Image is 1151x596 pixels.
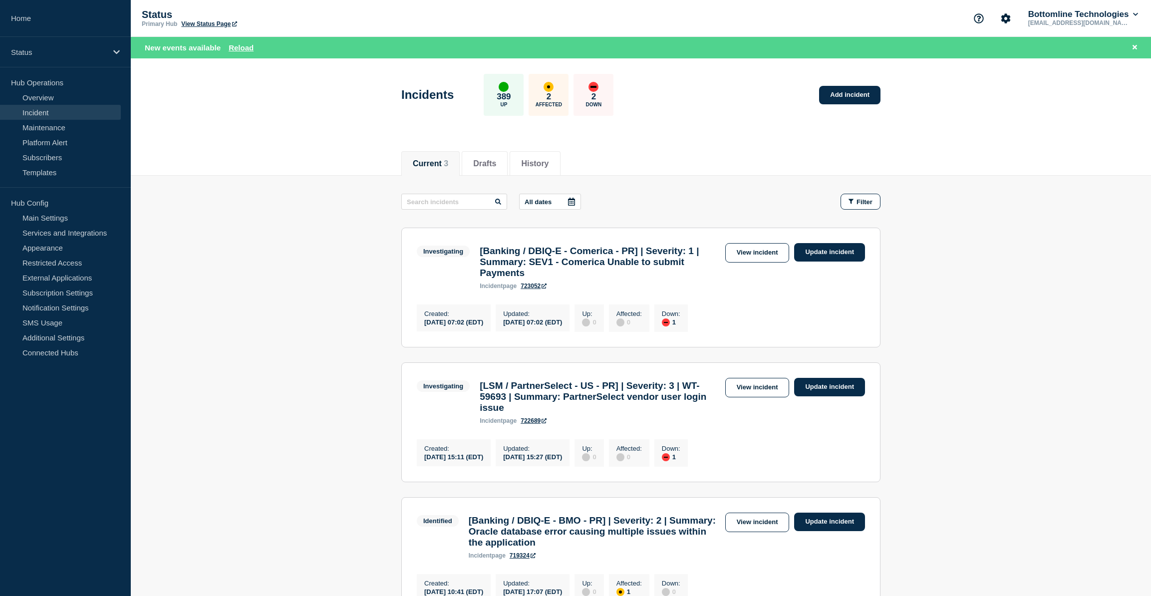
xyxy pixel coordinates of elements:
[229,43,254,52] button: Reload
[469,515,720,548] h3: [Banking / DBIQ-E - BMO - PR] | Severity: 2 | Summary: Oracle database error causing multiple iss...
[616,318,624,326] div: disabled
[582,318,590,326] div: disabled
[995,8,1016,29] button: Account settings
[968,8,989,29] button: Support
[480,417,503,424] span: incident
[480,283,503,290] span: incident
[503,580,562,587] p: Updated :
[417,515,459,527] span: Identified
[582,317,596,326] div: 0
[662,588,670,596] div: disabled
[480,246,720,279] h3: [Banking / DBIQ-E - Comerica - PR] | Severity: 1 | Summary: SEV1 - Comerica Unable to submit Paym...
[662,310,680,317] p: Down :
[503,587,562,596] div: [DATE] 17:07 (EDT)
[480,380,720,413] h3: [LSM / PartnerSelect - US - PR] | Severity: 3 | WT-59693 | Summary: PartnerSelect vendor user log...
[582,453,590,461] div: disabled
[725,378,790,397] a: View incident
[444,159,448,168] span: 3
[591,92,596,102] p: 2
[582,588,590,596] div: disabled
[616,445,642,452] p: Affected :
[662,445,680,452] p: Down :
[616,452,642,461] div: 0
[521,159,549,168] button: History
[145,43,221,52] span: New events available
[424,452,483,461] div: [DATE] 15:11 (EDT)
[424,580,483,587] p: Created :
[499,82,509,92] div: up
[424,317,483,326] div: [DATE] 07:02 (EDT)
[480,283,517,290] p: page
[662,580,680,587] p: Down :
[582,587,596,596] div: 0
[401,194,507,210] input: Search incidents
[473,159,496,168] button: Drafts
[586,102,602,107] p: Down
[503,452,562,461] div: [DATE] 15:27 (EDT)
[725,513,790,532] a: View incident
[662,452,680,461] div: 1
[401,88,454,102] h1: Incidents
[424,445,483,452] p: Created :
[519,194,581,210] button: All dates
[794,513,865,531] a: Update incident
[1026,19,1130,26] p: [EMAIL_ADDRESS][DOMAIN_NAME]
[469,552,506,559] p: page
[521,417,547,424] a: 722689
[582,580,596,587] p: Up :
[521,283,547,290] a: 723052
[413,159,448,168] button: Current 3
[857,198,872,206] span: Filter
[616,588,624,596] div: affected
[536,102,562,107] p: Affected
[794,378,865,396] a: Update incident
[662,453,670,461] div: down
[662,318,670,326] div: down
[503,445,562,452] p: Updated :
[417,380,470,392] span: Investigating
[794,243,865,262] a: Update incident
[497,92,511,102] p: 389
[582,452,596,461] div: 0
[424,587,483,596] div: [DATE] 10:41 (EDT)
[142,20,177,27] p: Primary Hub
[510,552,536,559] a: 719324
[819,86,880,104] a: Add incident
[616,453,624,461] div: disabled
[424,310,483,317] p: Created :
[469,552,492,559] span: incident
[582,445,596,452] p: Up :
[544,82,554,92] div: affected
[500,102,507,107] p: Up
[547,92,551,102] p: 2
[480,417,517,424] p: page
[725,243,790,263] a: View incident
[503,317,562,326] div: [DATE] 07:02 (EDT)
[616,317,642,326] div: 0
[503,310,562,317] p: Updated :
[662,317,680,326] div: 1
[525,198,552,206] p: All dates
[588,82,598,92] div: down
[11,48,107,56] p: Status
[616,587,642,596] div: 1
[417,246,470,257] span: Investigating
[181,20,237,27] a: View Status Page
[841,194,880,210] button: Filter
[1026,9,1140,19] button: Bottomline Technologies
[616,580,642,587] p: Affected :
[616,310,642,317] p: Affected :
[142,9,341,20] p: Status
[582,310,596,317] p: Up :
[662,587,680,596] div: 0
